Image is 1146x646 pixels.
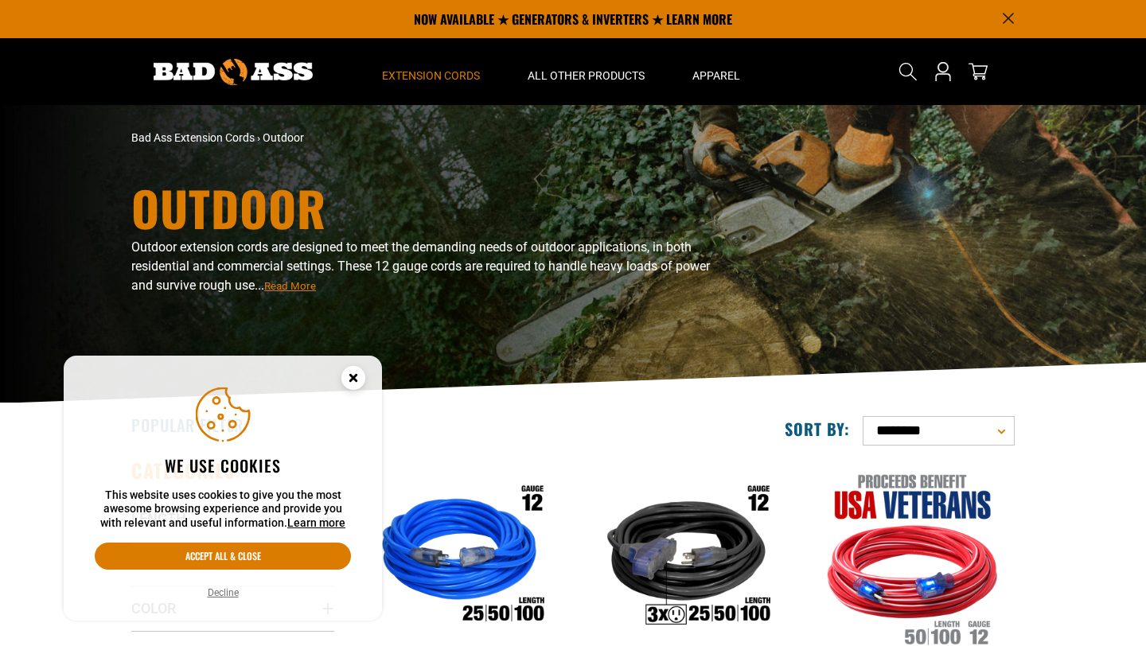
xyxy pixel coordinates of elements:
a: Bad Ass Extension Cords [131,131,255,144]
span: › [257,131,260,144]
a: Learn more [287,516,345,529]
span: All Other Products [528,68,645,83]
span: Outdoor [263,131,304,144]
p: This website uses cookies to give you the most awesome browsing experience and provide you with r... [95,488,351,531]
span: Extension Cords [382,68,480,83]
span: Outdoor extension cords are designed to meet the demanding needs of outdoor applications, in both... [131,239,710,293]
span: Apparel [692,68,740,83]
h1: Outdoor [131,184,712,232]
label: Sort by: [785,418,850,439]
aside: Cookie Consent [64,356,382,621]
summary: All Other Products [504,38,668,105]
button: Accept all & close [95,543,351,570]
h2: We use cookies [95,455,351,476]
nav: breadcrumbs [131,130,712,146]
img: Bad Ass Extension Cords [154,59,313,85]
summary: Extension Cords [358,38,504,105]
summary: Search [895,59,921,84]
summary: Apparel [668,38,764,105]
button: Decline [203,585,244,601]
span: Read More [264,280,316,292]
